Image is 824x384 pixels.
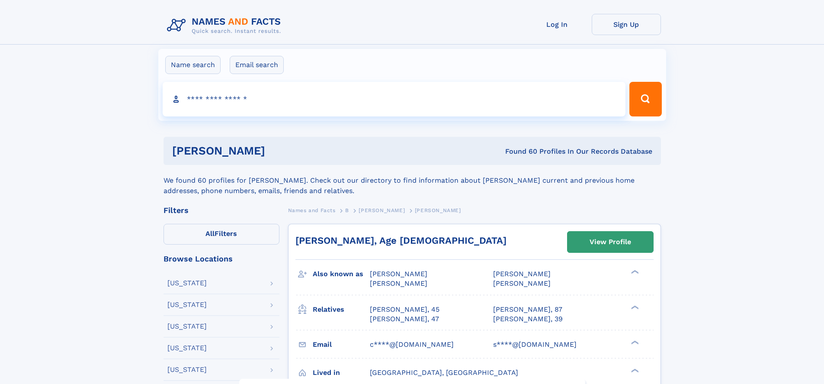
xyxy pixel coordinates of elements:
[313,365,370,380] h3: Lived in
[359,207,405,213] span: [PERSON_NAME]
[164,165,661,196] div: We found 60 profiles for [PERSON_NAME]. Check out our directory to find information about [PERSON...
[295,235,507,246] a: [PERSON_NAME], Age [DEMOGRAPHIC_DATA]
[313,267,370,281] h3: Also known as
[629,339,639,345] div: ❯
[288,205,336,216] a: Names and Facts
[629,269,639,275] div: ❯
[385,147,652,156] div: Found 60 Profiles In Our Records Database
[629,82,661,116] button: Search Button
[345,205,349,216] a: B
[167,280,207,287] div: [US_STATE]
[164,224,279,245] label: Filters
[370,314,439,324] a: [PERSON_NAME], 47
[345,207,349,213] span: B
[629,304,639,310] div: ❯
[493,314,563,324] a: [PERSON_NAME], 39
[629,368,639,373] div: ❯
[493,279,551,287] span: [PERSON_NAME]
[167,366,207,373] div: [US_STATE]
[172,145,385,156] h1: [PERSON_NAME]
[568,232,653,252] a: View Profile
[163,82,626,116] input: search input
[415,207,461,213] span: [PERSON_NAME]
[590,232,631,252] div: View Profile
[313,337,370,352] h3: Email
[493,270,551,278] span: [PERSON_NAME]
[230,56,284,74] label: Email search
[493,305,562,314] a: [PERSON_NAME], 87
[165,56,221,74] label: Name search
[167,301,207,308] div: [US_STATE]
[167,323,207,330] div: [US_STATE]
[164,255,279,263] div: Browse Locations
[370,270,427,278] span: [PERSON_NAME]
[164,14,288,37] img: Logo Names and Facts
[370,305,439,314] a: [PERSON_NAME], 45
[370,368,518,377] span: [GEOGRAPHIC_DATA], [GEOGRAPHIC_DATA]
[164,207,279,214] div: Filters
[167,345,207,352] div: [US_STATE]
[205,229,215,238] span: All
[370,279,427,287] span: [PERSON_NAME]
[523,14,592,35] a: Log In
[592,14,661,35] a: Sign Up
[313,302,370,317] h3: Relatives
[359,205,405,216] a: [PERSON_NAME]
